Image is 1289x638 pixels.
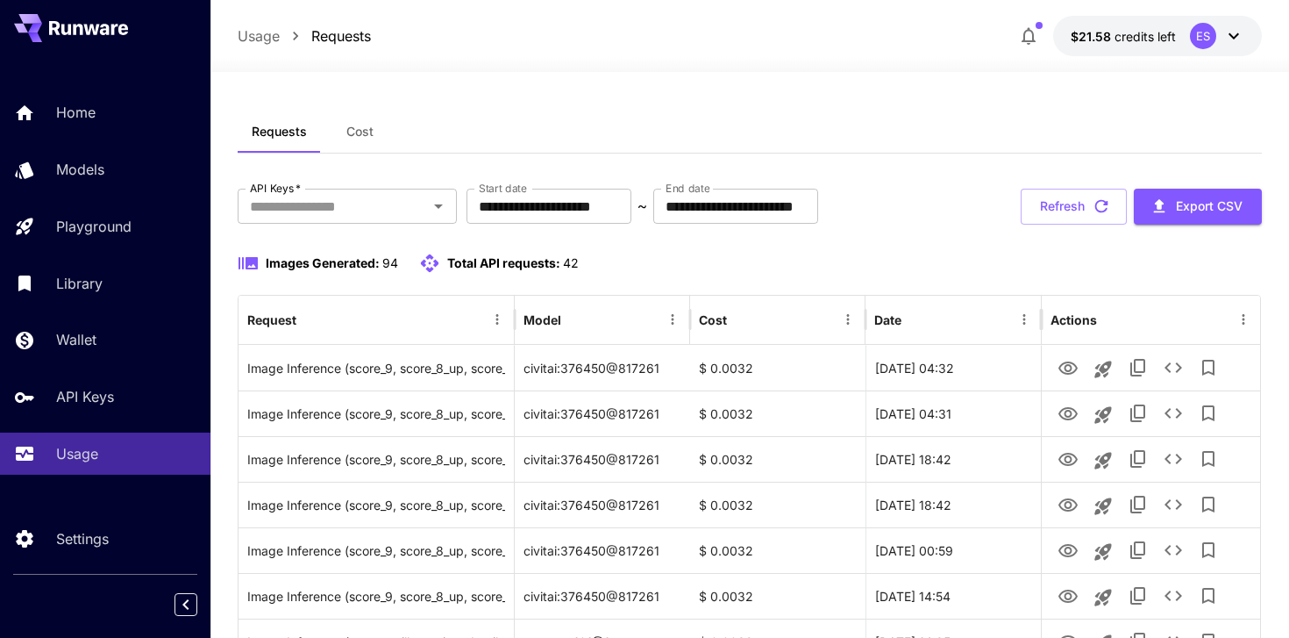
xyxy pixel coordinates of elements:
div: $ 0.0032 [690,482,865,527]
button: Copy TaskUUID [1121,441,1156,477]
button: Copy TaskUUID [1121,578,1156,613]
button: Sort [729,307,753,332]
button: Open [426,194,451,219]
label: Start date [479,181,527,196]
button: Menu [1012,307,1036,332]
span: Requests [252,124,307,140]
button: View Image [1050,395,1086,431]
div: civitai:376450@817261 [515,573,690,619]
p: Settings [56,528,109,549]
button: Copy TaskUUID [1121,350,1156,385]
div: 27 Aug, 2025 00:59 [865,527,1041,573]
p: Library [56,273,103,294]
a: Usage [238,25,280,47]
button: Launch in playground [1086,398,1121,433]
p: ~ [637,196,647,217]
span: Images Generated: [266,255,380,270]
div: 28 Aug, 2025 18:42 [865,436,1041,482]
button: Menu [1231,307,1256,332]
div: Model [523,312,561,327]
div: Click to copy prompt [247,574,505,619]
p: Home [56,102,96,123]
button: Launch in playground [1086,580,1121,615]
div: civitai:376450@817261 [515,527,690,573]
button: Sort [903,307,928,332]
button: Collapse sidebar [174,593,197,616]
label: End date [666,181,709,196]
button: See details [1156,396,1191,431]
div: Request [247,312,296,327]
p: API Keys [56,386,114,407]
button: Add to library [1191,533,1226,568]
button: Add to library [1191,350,1226,385]
button: Menu [485,307,509,332]
div: Click to copy prompt [247,528,505,573]
div: civitai:376450@817261 [515,436,690,482]
div: $ 0.0032 [690,391,865,436]
button: Menu [836,307,860,332]
div: Cost [699,312,727,327]
span: Cost [346,124,374,140]
span: 94 [382,255,398,270]
button: Copy TaskUUID [1121,533,1156,568]
button: Refresh [1021,189,1127,225]
button: Add to library [1191,396,1226,431]
button: View Image [1050,532,1086,568]
div: 30 Aug, 2025 04:31 [865,391,1041,436]
div: 30 Aug, 2025 04:32 [865,345,1041,391]
div: $ 0.0032 [690,345,865,391]
button: Copy TaskUUID [1121,396,1156,431]
button: See details [1156,487,1191,522]
button: Add to library [1191,441,1226,477]
div: 28 Aug, 2025 18:42 [865,482,1041,527]
button: Export CSV [1134,189,1262,225]
p: Models [56,159,104,180]
button: $21.58313ES [1053,16,1262,56]
div: Click to copy prompt [247,391,505,436]
div: $ 0.0032 [690,436,865,482]
span: 42 [563,255,579,270]
button: Copy TaskUUID [1121,487,1156,522]
div: civitai:376450@817261 [515,345,690,391]
nav: breadcrumb [238,25,371,47]
button: Add to library [1191,487,1226,522]
p: Playground [56,216,132,237]
span: $21.58 [1071,29,1115,44]
button: View Image [1050,486,1086,522]
div: $21.58313 [1071,27,1176,46]
button: View Image [1050,349,1086,385]
button: See details [1156,350,1191,385]
button: Launch in playground [1086,489,1121,524]
button: View Image [1050,577,1086,613]
div: Actions [1050,312,1097,327]
div: $ 0.0032 [690,527,865,573]
button: Sort [563,307,588,332]
button: See details [1156,533,1191,568]
div: Date [874,312,901,327]
button: See details [1156,578,1191,613]
label: API Keys [250,181,301,196]
button: See details [1156,441,1191,477]
span: credits left [1115,29,1176,44]
div: civitai:376450@817261 [515,391,690,436]
button: View Image [1050,441,1086,477]
div: Click to copy prompt [247,483,505,527]
button: Launch in playground [1086,352,1121,387]
p: Usage [56,443,98,464]
span: Total API requests: [447,255,560,270]
button: Menu [660,307,685,332]
div: Click to copy prompt [247,437,505,482]
button: Launch in playground [1086,443,1121,478]
p: Wallet [56,329,96,350]
div: Collapse sidebar [188,589,210,620]
button: Launch in playground [1086,534,1121,570]
a: Requests [311,25,371,47]
div: ES [1190,23,1216,49]
button: Add to library [1191,578,1226,613]
div: civitai:376450@817261 [515,482,690,527]
button: Sort [298,307,323,332]
div: $ 0.0032 [690,573,865,619]
div: Click to copy prompt [247,346,505,391]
